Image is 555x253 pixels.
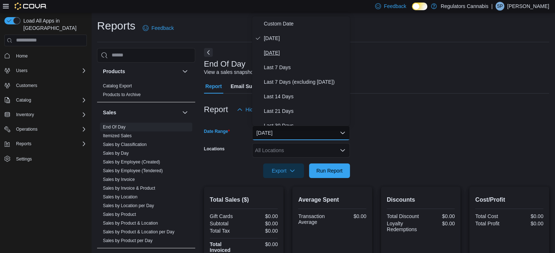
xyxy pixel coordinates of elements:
span: Reports [16,141,31,147]
div: Transaction Average [298,213,331,225]
a: Sales by Location [103,194,138,199]
div: Select listbox [252,16,350,126]
a: Feedback [140,21,177,35]
a: Sales by Employee (Created) [103,159,160,165]
strong: Total Invoiced [210,241,231,253]
span: Settings [13,154,87,163]
p: [PERSON_NAME] [507,2,549,11]
button: Export [263,163,304,178]
span: Export [267,163,300,178]
span: Feedback [151,24,174,32]
button: Hide Parameters [234,102,287,117]
button: Settings [1,153,90,164]
span: Products to Archive [103,92,140,98]
h3: Report [204,105,228,114]
a: Sales by Product [103,212,136,217]
h3: Products [103,68,125,75]
span: End Of Day [103,124,126,130]
label: Locations [204,146,225,152]
a: Sales by Product & Location [103,221,158,226]
button: Users [1,66,90,76]
a: Sales by Invoice [103,177,135,182]
span: Operations [16,126,38,132]
span: Last 14 Days [264,92,347,101]
button: Sales [181,108,189,117]
a: Sales by Invoice & Product [103,186,155,191]
span: Run Report [316,167,343,174]
div: Total Cost [475,213,508,219]
button: Catalog [13,96,34,104]
button: Sales [103,109,179,116]
span: Hide Parameters [246,106,284,113]
div: Total Discount [387,213,419,219]
h1: Reports [97,19,135,33]
div: Total Profit [475,221,508,226]
a: Sales by Employee (Tendered) [103,168,163,173]
span: Inventory [13,110,87,119]
button: Catalog [1,95,90,105]
span: [DATE] [264,48,347,57]
div: $0.00 [422,221,455,226]
div: Products [97,82,195,102]
span: Email Subscription [231,79,277,94]
span: Reports [13,139,87,148]
a: Sales by Classification [103,142,147,147]
span: Sales by Product & Location per Day [103,229,174,235]
input: Dark Mode [412,3,427,10]
span: Last 21 Days [264,107,347,115]
span: Catalog [16,97,31,103]
button: Run Report [309,163,350,178]
span: Settings [16,156,32,162]
a: Catalog Export [103,83,132,88]
a: Customers [13,81,40,90]
div: $0.00 [511,213,543,219]
nav: Complex example [4,48,87,183]
label: Date Range [204,129,230,134]
button: Products [181,67,189,76]
h2: Average Spent [298,195,366,204]
div: Gift Cards [210,213,242,219]
span: Sales by Day [103,150,129,156]
div: $0.00 [245,228,278,234]
p: | [491,2,493,11]
h3: End Of Day [204,60,246,68]
a: Sales by Product & Location per Day [103,229,174,234]
a: Settings [13,155,35,163]
span: Sales by Classification [103,142,147,147]
button: Operations [1,124,90,134]
button: Reports [13,139,34,148]
button: Reports [1,139,90,149]
button: [DATE] [252,126,350,140]
h2: Discounts [387,195,455,204]
div: $0.00 [511,221,543,226]
span: Report [205,79,222,94]
span: Last 7 Days [264,63,347,72]
div: Sales [97,123,195,248]
button: Open list of options [340,147,346,153]
span: Customers [16,83,37,88]
a: Sales by Location per Day [103,203,154,208]
span: Sales by Product per Day [103,238,153,244]
button: Users [13,66,30,75]
span: SP [497,2,503,11]
span: Operations [13,125,87,134]
h2: Cost/Profit [475,195,543,204]
span: Home [13,51,87,60]
p: Regulators Cannabis [440,2,488,11]
span: Home [16,53,28,59]
button: Home [1,51,90,61]
img: Cova [15,3,47,10]
button: Inventory [1,110,90,120]
a: Itemized Sales [103,133,132,138]
div: $0.00 [245,213,278,219]
span: Users [13,66,87,75]
a: Products to Archive [103,92,140,97]
div: $0.00 [334,213,366,219]
span: Users [16,68,27,74]
div: Subtotal [210,221,242,226]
